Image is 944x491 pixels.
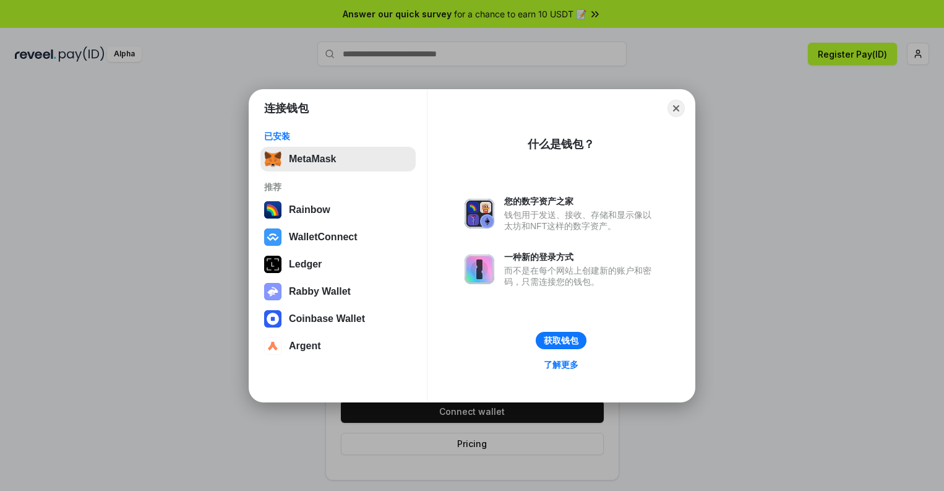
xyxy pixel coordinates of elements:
div: 已安装 [264,131,412,142]
div: 了解更多 [544,359,578,370]
img: svg+xml,%3Csvg%20width%3D%2228%22%20height%3D%2228%22%20viewBox%3D%220%200%2028%2028%22%20fill%3D... [264,337,281,355]
img: svg+xml,%3Csvg%20xmlns%3D%22http%3A%2F%2Fwww.w3.org%2F2000%2Fsvg%22%20fill%3D%22none%22%20viewBox... [264,283,281,300]
div: Coinbase Wallet [289,313,365,324]
img: svg+xml,%3Csvg%20xmlns%3D%22http%3A%2F%2Fwww.w3.org%2F2000%2Fsvg%22%20fill%3D%22none%22%20viewBox... [465,199,494,228]
img: svg+xml,%3Csvg%20xmlns%3D%22http%3A%2F%2Fwww.w3.org%2F2000%2Fsvg%22%20width%3D%2228%22%20height%3... [264,256,281,273]
div: Argent [289,341,321,352]
button: Close [667,100,685,117]
img: svg+xml,%3Csvg%20width%3D%2228%22%20height%3D%2228%22%20viewBox%3D%220%200%2028%2028%22%20fill%3D... [264,228,281,246]
button: Coinbase Wallet [260,306,416,331]
img: svg+xml,%3Csvg%20width%3D%2228%22%20height%3D%2228%22%20viewBox%3D%220%200%2028%2028%22%20fill%3D... [264,310,281,328]
div: MetaMask [289,154,336,165]
div: 您的数字资产之家 [504,196,658,207]
button: Argent [260,334,416,358]
a: 了解更多 [536,357,586,373]
div: 钱包用于发送、接收、存储和显示像以太坊和NFT这样的数字资产。 [504,209,658,232]
div: Rabby Wallet [289,286,351,297]
button: Ledger [260,252,416,277]
div: 获取钱包 [544,335,578,346]
img: svg+xml,%3Csvg%20xmlns%3D%22http%3A%2F%2Fwww.w3.org%2F2000%2Fsvg%22%20fill%3D%22none%22%20viewBox... [465,254,494,284]
button: Rabby Wallet [260,279,416,304]
button: MetaMask [260,147,416,172]
button: 获取钱包 [536,332,586,349]
div: Ledger [289,259,322,270]
div: 一种新的登录方式 [504,251,658,263]
div: 什么是钱包？ [528,137,594,152]
h1: 连接钱包 [264,101,309,116]
div: Rainbow [289,204,330,215]
div: 而不是在每个网站上创建新的账户和密码，只需连接您的钱包。 [504,265,658,287]
div: WalletConnect [289,232,358,243]
button: Rainbow [260,198,416,222]
button: WalletConnect [260,225,416,250]
div: 推荐 [264,181,412,193]
img: svg+xml,%3Csvg%20width%3D%22120%22%20height%3D%22120%22%20viewBox%3D%220%200%20120%20120%22%20fil... [264,201,281,219]
img: svg+xml,%3Csvg%20fill%3D%22none%22%20height%3D%2233%22%20viewBox%3D%220%200%2035%2033%22%20width%... [264,150,281,168]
